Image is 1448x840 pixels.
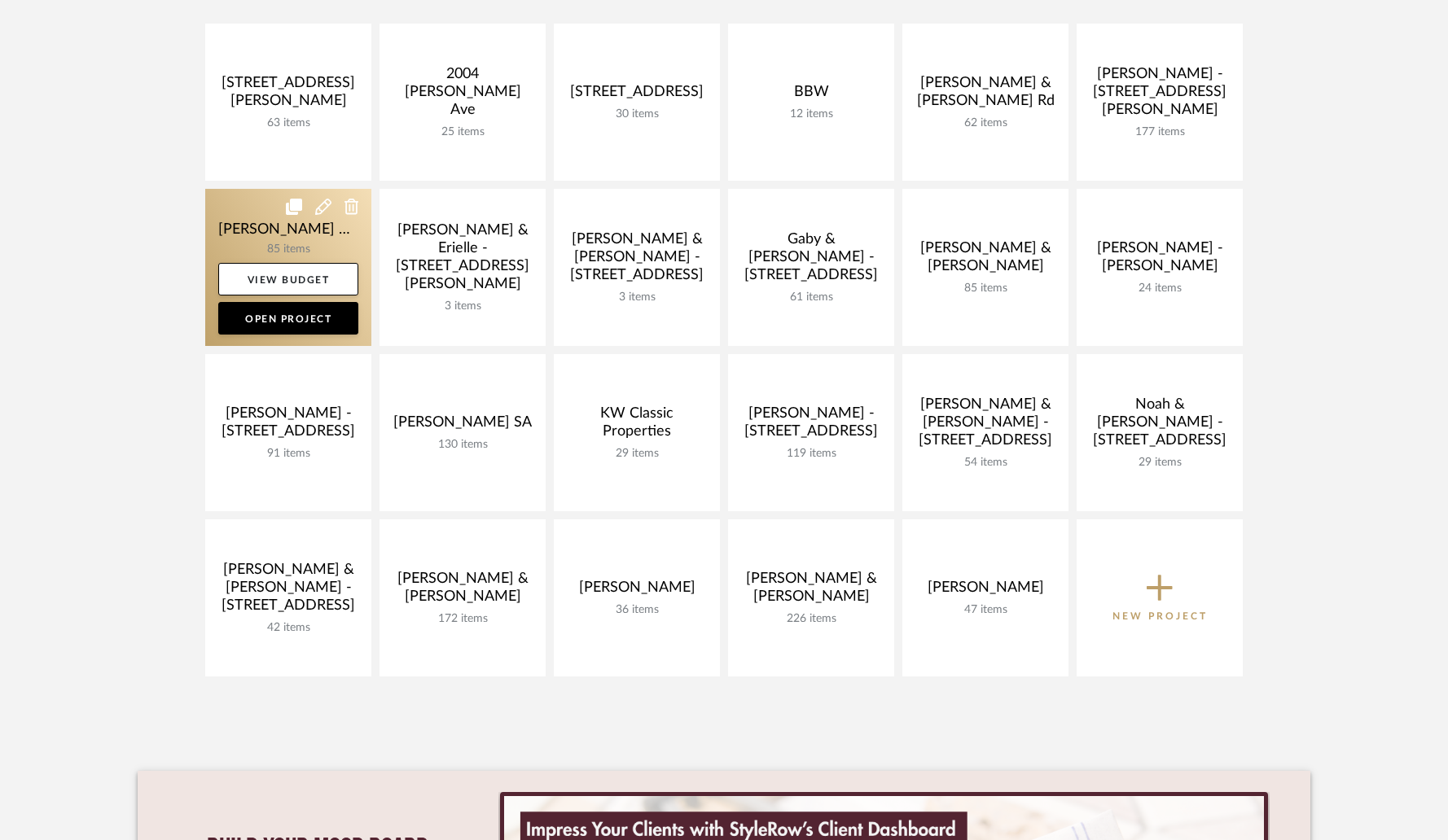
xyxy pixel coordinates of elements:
div: 91 items [218,447,358,461]
div: [PERSON_NAME] - [PERSON_NAME] [1090,239,1230,282]
div: KW Classic Properties [567,405,707,447]
div: [PERSON_NAME] & [PERSON_NAME] [393,570,533,612]
div: [PERSON_NAME] SA [393,413,533,438]
div: 24 items [1090,282,1230,295]
div: 226 items [741,612,881,626]
div: Noah & [PERSON_NAME] - [STREET_ADDRESS] [1090,396,1230,456]
p: New Project [1112,608,1208,624]
div: [PERSON_NAME] & Erielle - [STREET_ADDRESS][PERSON_NAME] [393,221,533,300]
div: 63 items [218,116,358,130]
div: 172 items [393,612,533,626]
div: [PERSON_NAME] [567,579,707,603]
div: 2004 [PERSON_NAME] Ave [393,65,533,125]
div: 130 items [393,438,533,452]
a: View Budget [218,263,358,295]
div: 42 items [218,621,358,635]
div: 62 items [915,116,1055,130]
div: 3 items [393,300,533,313]
a: Open Project [218,302,358,335]
div: 61 items [741,291,881,304]
div: [PERSON_NAME] & [PERSON_NAME] - [STREET_ADDRESS] [218,561,358,621]
div: 29 items [567,447,707,461]
div: 29 items [1090,456,1230,470]
div: 85 items [915,282,1055,295]
button: New Project [1077,519,1243,676]
div: 36 items [567,603,707,617]
div: 12 items [741,107,881,121]
div: [PERSON_NAME] & [PERSON_NAME] [741,570,881,612]
div: [PERSON_NAME] & [PERSON_NAME] Rd [915,74,1055,116]
div: 119 items [741,447,881,461]
div: 177 items [1090,125,1230,139]
div: Gaby & [PERSON_NAME] -[STREET_ADDRESS] [741,230,881,291]
div: [PERSON_NAME] & [PERSON_NAME] - [STREET_ADDRESS] [915,396,1055,456]
div: [STREET_ADDRESS] [567,83,707,107]
div: [PERSON_NAME] & [PERSON_NAME] [915,239,1055,282]
div: 25 items [393,125,533,139]
div: 30 items [567,107,707,121]
div: [STREET_ADDRESS][PERSON_NAME] [218,74,358,116]
div: 47 items [915,603,1055,617]
div: [PERSON_NAME] [915,579,1055,603]
div: [PERSON_NAME] - [STREET_ADDRESS] [218,405,358,447]
div: [PERSON_NAME] - [STREET_ADDRESS][PERSON_NAME] [1090,65,1230,125]
div: 3 items [567,291,707,304]
div: 54 items [915,456,1055,470]
div: BBW [741,83,881,107]
div: [PERSON_NAME] & [PERSON_NAME] -[STREET_ADDRESS] [567,230,707,291]
div: [PERSON_NAME] - [STREET_ADDRESS] [741,405,881,447]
